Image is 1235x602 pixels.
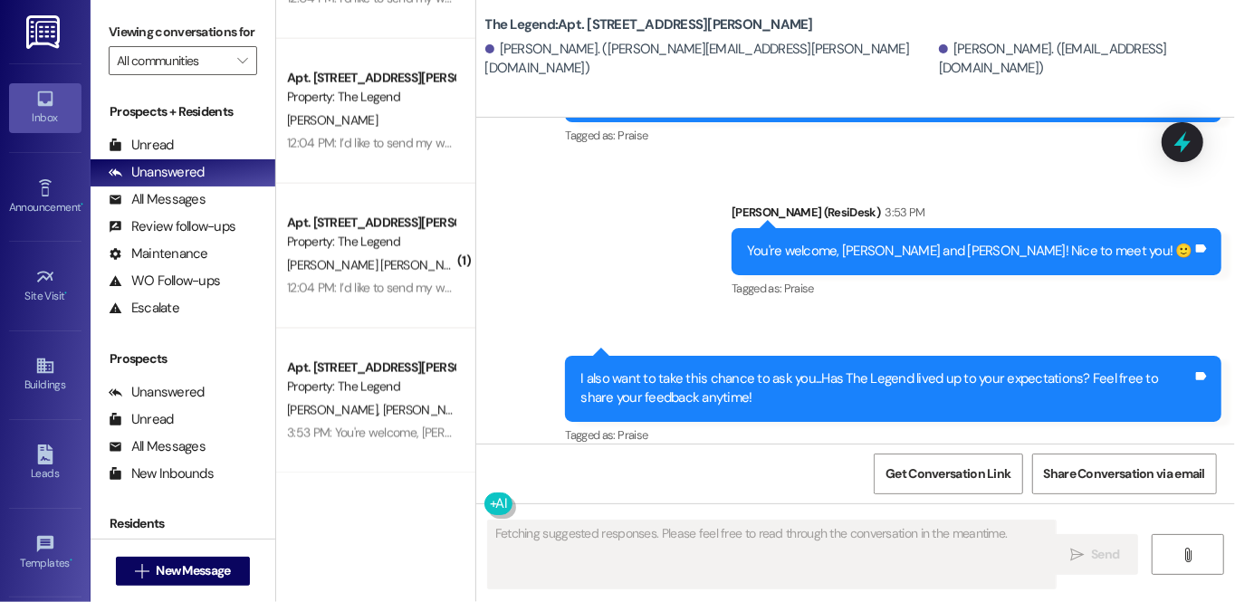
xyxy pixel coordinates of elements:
i:  [1070,548,1084,562]
div: Unanswered [109,163,205,182]
div: Tagged as: [565,422,1221,448]
div: Unanswered [109,383,205,402]
label: Viewing conversations for [109,18,257,46]
div: You're welcome, [PERSON_NAME] and [PERSON_NAME]! Nice to meet you! 🙂 [747,242,1192,261]
a: Leads [9,439,81,488]
span: [PERSON_NAME] [287,112,378,129]
div: Review follow-ups [109,217,235,236]
textarea: Fetching suggested responses. Please feel free to read through the conversation in the meantime. [488,521,1056,588]
input: All communities [117,46,228,75]
div: New Inbounds [109,464,214,483]
div: Tagged as: [732,275,1221,301]
div: Property: The Legend [287,233,455,252]
button: Get Conversation Link [874,454,1022,494]
span: Praise [617,128,647,143]
div: Property: The Legend [287,377,455,397]
i:  [1181,548,1194,562]
div: Apt. [STREET_ADDRESS][PERSON_NAME] [287,69,455,88]
button: New Message [116,557,250,586]
div: [PERSON_NAME]. ([EMAIL_ADDRESS][DOMAIN_NAME]) [939,40,1221,79]
div: All Messages [109,437,206,456]
span: • [70,554,72,567]
span: • [81,198,83,211]
div: Tagged as: [565,122,1221,148]
div: Property: The Legend [287,88,455,107]
div: Unread [109,410,174,429]
button: Send [1051,534,1139,575]
div: 3:53 PM: You're welcome, [PERSON_NAME]! Feel free to reach out if you have any questions or conce... [287,425,925,441]
div: Residents [91,514,275,533]
span: [PERSON_NAME] [PERSON_NAME] [287,257,471,273]
div: All Messages [109,190,206,209]
div: Prospects + Residents [91,102,275,121]
div: [PERSON_NAME]. ([PERSON_NAME][EMAIL_ADDRESS][PERSON_NAME][DOMAIN_NAME]) [485,40,934,79]
span: Share Conversation via email [1044,464,1205,483]
span: • [65,287,68,300]
a: Inbox [9,83,81,132]
div: Maintenance [109,244,208,263]
button: Share Conversation via email [1032,454,1217,494]
span: Praise [784,281,814,296]
span: Get Conversation Link [886,464,1010,483]
img: ResiDesk Logo [26,15,63,49]
span: New Message [156,561,230,580]
div: Prospects [91,349,275,368]
a: Buildings [9,350,81,399]
div: WO Follow-ups [109,272,220,291]
span: [PERSON_NAME] [382,402,473,418]
i:  [135,564,148,578]
div: Unread [109,136,174,155]
div: Apt. [STREET_ADDRESS][PERSON_NAME] [287,214,455,233]
span: Praise [617,427,647,443]
a: Site Visit • [9,262,81,311]
div: Apt. [STREET_ADDRESS][PERSON_NAME] [287,358,455,377]
div: 3:53 PM [880,203,924,222]
span: Send [1091,545,1119,564]
i:  [237,53,247,68]
div: I also want to take this chance to ask you...Has The Legend lived up to your expectations? Feel f... [580,369,1192,408]
div: [PERSON_NAME] (ResiDesk) [732,203,1221,228]
div: Escalate [109,299,179,318]
span: [PERSON_NAME] [287,402,383,418]
b: The Legend: Apt. [STREET_ADDRESS][PERSON_NAME] [485,15,813,34]
a: Templates • [9,529,81,578]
